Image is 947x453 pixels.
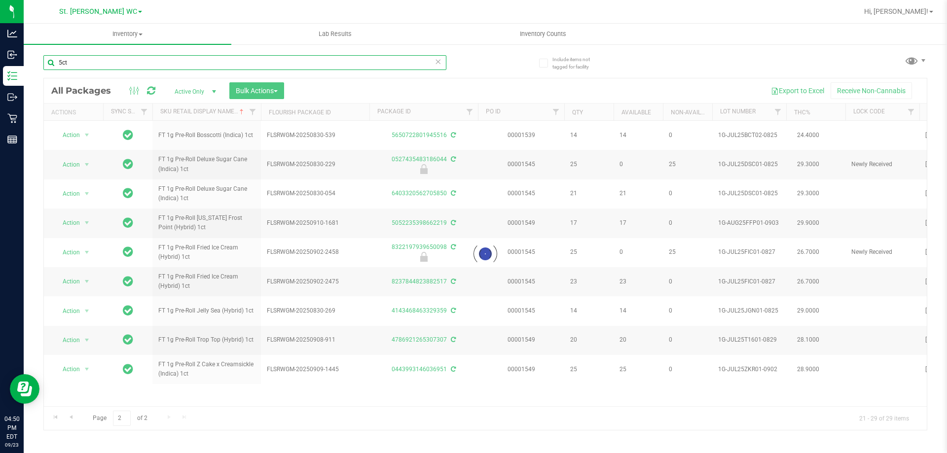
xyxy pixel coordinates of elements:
[507,30,580,38] span: Inventory Counts
[7,92,17,102] inline-svg: Outbound
[43,55,446,70] input: Search Package ID, Item Name, SKU, Lot or Part Number...
[24,24,231,44] a: Inventory
[305,30,365,38] span: Lab Results
[439,24,647,44] a: Inventory Counts
[10,374,39,404] iframe: Resource center
[24,30,231,38] span: Inventory
[7,71,17,81] inline-svg: Inventory
[552,56,602,70] span: Include items not tagged for facility
[59,7,137,16] span: St. [PERSON_NAME] WC
[7,50,17,60] inline-svg: Inbound
[4,415,19,441] p: 04:50 PM EDT
[435,55,441,68] span: Clear
[4,441,19,449] p: 09/23
[864,7,928,15] span: Hi, [PERSON_NAME]!
[7,135,17,144] inline-svg: Reports
[7,29,17,38] inline-svg: Analytics
[231,24,439,44] a: Lab Results
[7,113,17,123] inline-svg: Retail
